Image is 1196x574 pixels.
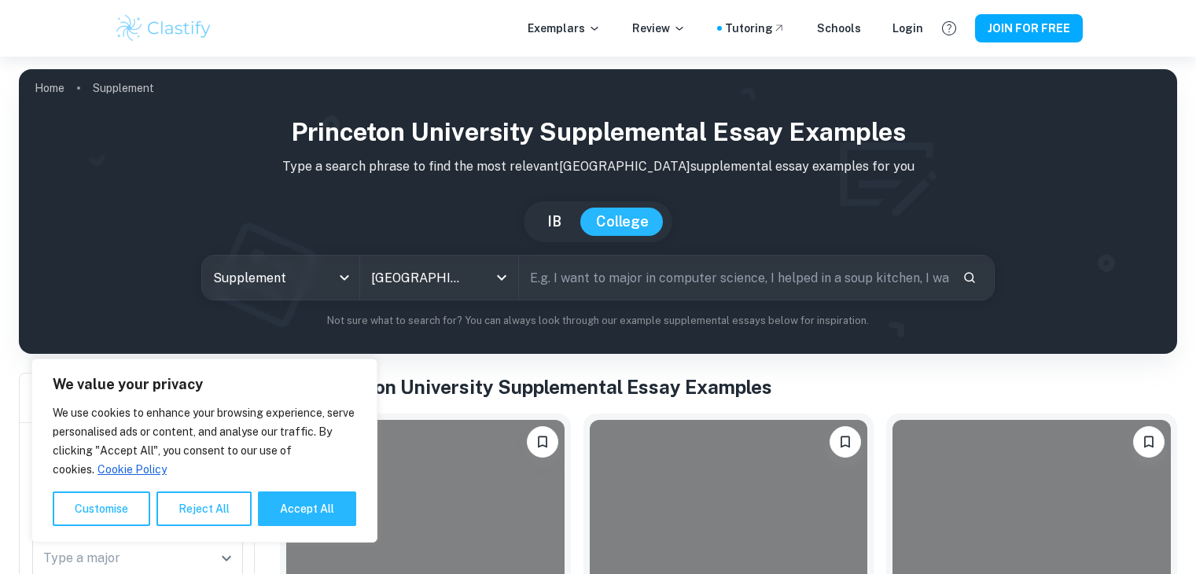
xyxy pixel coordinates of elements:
[156,491,252,526] button: Reject All
[93,79,154,97] p: Supplement
[31,313,1165,329] p: Not sure what to search for? You can always look through our example supplemental essays below fo...
[31,113,1165,151] h1: Princeton University Supplemental Essay Examples
[53,375,356,394] p: We value your privacy
[97,462,167,476] a: Cookie Policy
[830,426,861,458] button: Please log in to bookmark exemplars
[519,256,950,300] input: E.g. I want to major in computer science, I helped in a soup kitchen, I want to join the debate t...
[528,20,601,37] p: Exemplars
[31,157,1165,176] p: Type a search phrase to find the most relevant [GEOGRAPHIC_DATA] supplemental essay examples for you
[53,403,356,479] p: We use cookies to enhance your browsing experience, serve personalised ads or content, and analys...
[258,491,356,526] button: Accept All
[632,20,686,37] p: Review
[817,20,861,37] a: Schools
[202,256,359,300] div: Supplement
[31,359,377,543] div: We value your privacy
[956,264,983,291] button: Search
[35,77,64,99] a: Home
[936,15,962,42] button: Help and Feedback
[53,491,150,526] button: Customise
[532,208,577,236] button: IB
[1133,426,1165,458] button: Please log in to bookmark exemplars
[725,20,786,37] a: Tutoring
[527,426,558,458] button: Please log in to bookmark exemplars
[580,208,664,236] button: College
[114,13,214,44] img: Clastify logo
[280,373,1177,401] h1: All Princeton University Supplemental Essay Examples
[215,547,237,569] button: Open
[491,267,513,289] button: Open
[892,20,923,37] a: Login
[975,14,1083,42] button: JOIN FOR FREE
[19,69,1177,354] img: profile cover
